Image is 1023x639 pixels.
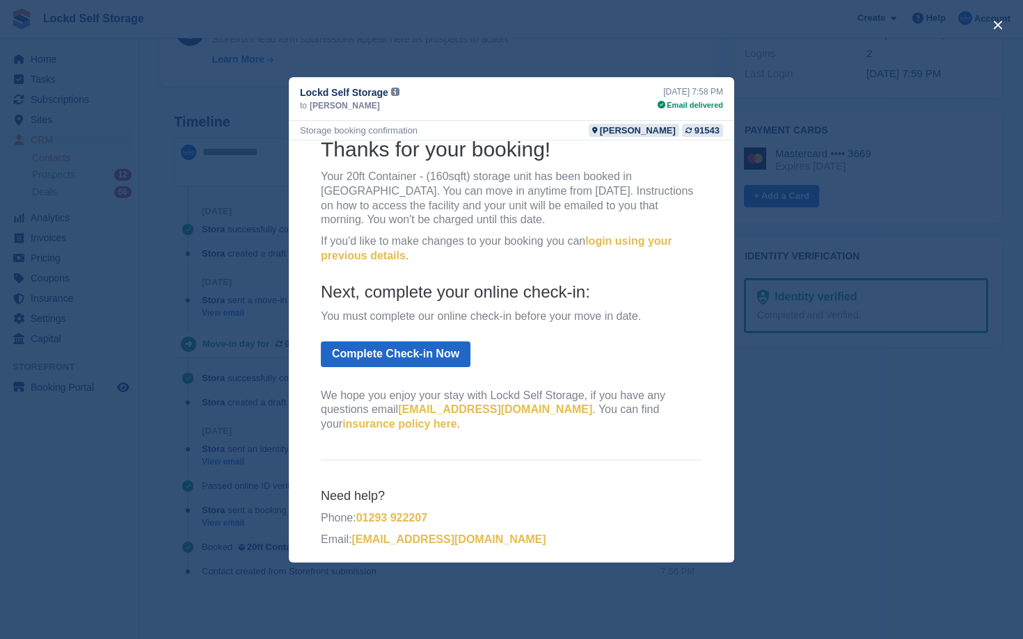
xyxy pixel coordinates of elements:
[589,124,679,137] a: [PERSON_NAME]
[300,86,388,99] span: Lockd Self Storage
[682,124,723,137] a: 91543
[109,263,303,275] a: [EMAIL_ADDRESS][DOMAIN_NAME]
[54,277,168,289] a: insurance policy here
[68,371,138,383] a: 01293 922207
[658,86,723,98] div: [DATE] 7:58 PM
[300,124,418,137] div: Storage booking confirmation
[32,348,413,364] h6: Need help?
[32,201,182,227] a: Complete Check-in Now
[32,29,413,87] p: Your 20ft Container - (160sqft) storage unit has been booked in [GEOGRAPHIC_DATA]. You can move i...
[300,99,307,112] span: to
[310,99,380,112] span: [PERSON_NAME]
[32,169,413,184] p: You must complete our online check-in before your move in date.
[695,124,720,137] div: 91543
[32,392,413,407] p: Email:
[391,88,399,96] img: icon-info-grey-7440780725fd019a000dd9b08b2336e03edf1995a4989e88bcd33f0948082b44.svg
[987,14,1009,36] button: close
[600,124,676,137] div: [PERSON_NAME]
[32,248,413,291] p: We hope you enjoy your stay with Lockd Self Storage, if you have any questions email . You can fi...
[32,140,413,162] h4: Next, complete your online check-in:
[658,99,723,111] div: Email delivered
[32,94,413,123] p: If you'd like to make changes to your booking you can .
[63,393,257,405] a: [EMAIL_ADDRESS][DOMAIN_NAME]
[32,95,383,121] a: login using your previous details
[32,371,413,385] p: Phone:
